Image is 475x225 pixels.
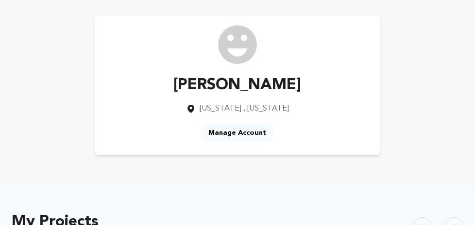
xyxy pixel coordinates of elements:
span: , [US_STATE] [243,105,289,112]
p: [PERSON_NAME] [173,74,301,97]
img: /img/default-images/user/medium/user.png image [218,25,257,64]
span: [US_STATE] [200,105,241,112]
a: Manage Account [201,124,274,142]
